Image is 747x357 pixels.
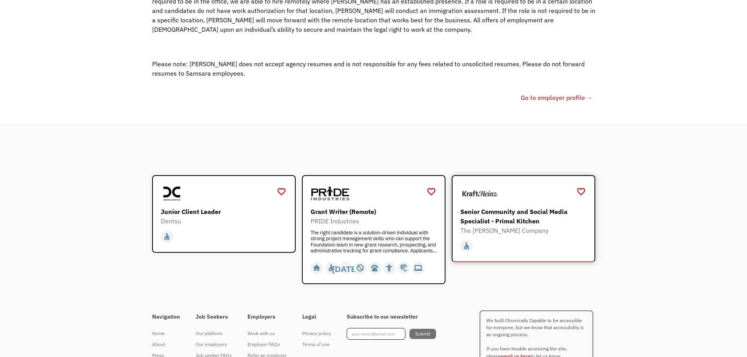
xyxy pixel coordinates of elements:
[152,60,585,77] span: Please note: [PERSON_NAME] does not accept agency resumes and is not responsible for any fees rel...
[452,175,595,262] a: The Kraft Heinz CompanySenior Community and Social Media Specialist - Primal KitchenThe [PERSON_N...
[247,314,287,321] h4: Employers
[414,262,422,274] div: computer
[311,207,439,216] div: Grant Writer (Remote)
[460,207,589,226] div: Senior Community and Social Media Specialist - Primal Kitchen
[347,314,436,321] h4: Subscribe to our newsletter
[521,93,593,102] a: Go to employer profile →
[152,314,180,321] h4: Navigation
[302,314,331,321] h4: Legal
[196,314,232,321] h4: Job Seekers
[302,339,331,350] a: Terms of use
[462,240,471,252] div: accessible
[152,339,180,350] a: About
[371,262,379,274] div: pets
[161,216,289,226] div: Dentsu
[196,340,232,349] div: Our employers
[196,329,232,338] div: Our platform
[247,340,287,349] div: Employer FAQs
[576,186,586,198] a: favorite_border
[161,184,184,203] img: Dentsu
[277,186,286,198] a: favorite_border
[311,184,350,203] img: PRIDE Industries
[356,262,364,274] div: not_interested
[460,226,589,235] div: The [PERSON_NAME] Company
[385,262,393,274] div: accessibility
[332,262,359,274] div: [DATE]
[152,329,180,338] div: Home
[311,216,439,226] div: PRIDE Industries
[152,175,296,253] a: DentsuJunior Client LeaderDentsuaccessible
[152,340,180,349] div: About
[409,329,436,339] input: Submit
[311,230,439,253] div: The right candidate is a solution-driven individual with strong project management skills who can...
[460,184,500,203] img: The Kraft Heinz Company
[327,262,335,274] div: accessible
[196,328,232,339] a: Our platform
[302,329,331,338] div: Privacy policy
[400,262,408,274] div: hearing
[247,329,287,338] div: Work with us
[313,262,321,274] div: home
[161,207,289,216] div: Junior Client Leader
[302,328,331,339] a: Privacy policy
[247,328,287,339] a: Work with us
[347,328,436,340] form: Footer Newsletter
[247,339,287,350] a: Employer FAQs
[347,328,405,340] input: your-email@email.com
[163,231,171,243] div: accessible
[302,175,445,284] a: PRIDE IndustriesGrant Writer (Remote)PRIDE IndustriesThe right candidate is a solution-driven ind...
[427,186,436,198] a: favorite_border
[196,339,232,350] a: Our employers
[152,328,180,339] a: Home
[302,340,331,349] div: Terms of use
